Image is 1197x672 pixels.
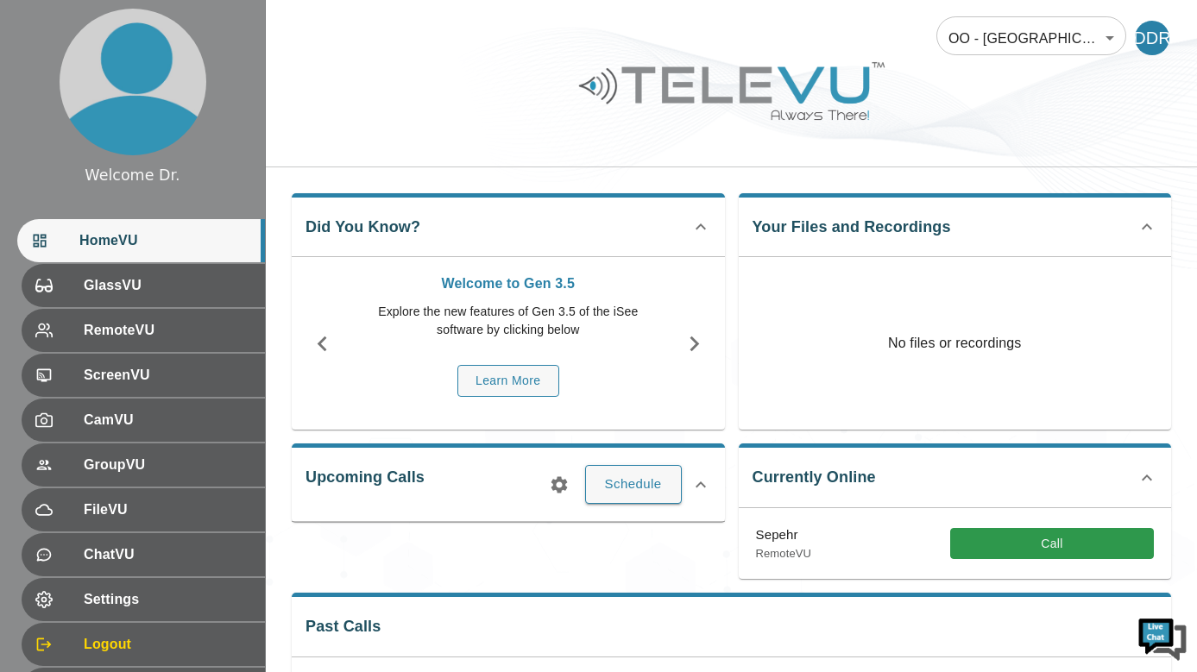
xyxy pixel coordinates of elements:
[22,309,265,352] div: RemoteVU
[362,273,655,294] p: Welcome to Gen 3.5
[22,443,265,487] div: GroupVU
[756,525,812,545] p: Sepehr
[457,365,559,397] button: Learn More
[756,545,812,562] p: RemoteVU
[85,164,180,186] div: Welcome Dr.
[84,410,251,430] span: CamVU
[22,354,265,397] div: ScreenVU
[739,257,1172,430] p: No files or recordings
[84,275,251,296] span: GlassVU
[17,219,265,262] div: HomeVU
[84,499,251,520] span: FileVU
[22,578,265,621] div: Settings
[60,9,206,155] img: profile.png
[362,303,655,339] p: Explore the new features of Gen 3.5 of the iSee software by clicking below
[22,264,265,307] div: GlassVU
[22,488,265,531] div: FileVU
[84,320,251,341] span: RemoteVU
[576,55,887,127] img: Logo
[950,528,1154,560] button: Call
[22,533,265,576] div: ChatVU
[22,623,265,666] div: Logout
[22,399,265,442] div: CamVU
[79,230,251,251] span: HomeVU
[1135,21,1169,55] div: DDR
[84,455,251,475] span: GroupVU
[84,589,251,610] span: Settings
[84,365,251,386] span: ScreenVU
[585,465,682,503] button: Schedule
[936,14,1126,62] div: OO - [GEOGRAPHIC_DATA] - [PERSON_NAME] [MTRP]
[84,634,251,655] span: Logout
[1137,612,1188,663] img: Chat Widget
[84,544,251,565] span: ChatVU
